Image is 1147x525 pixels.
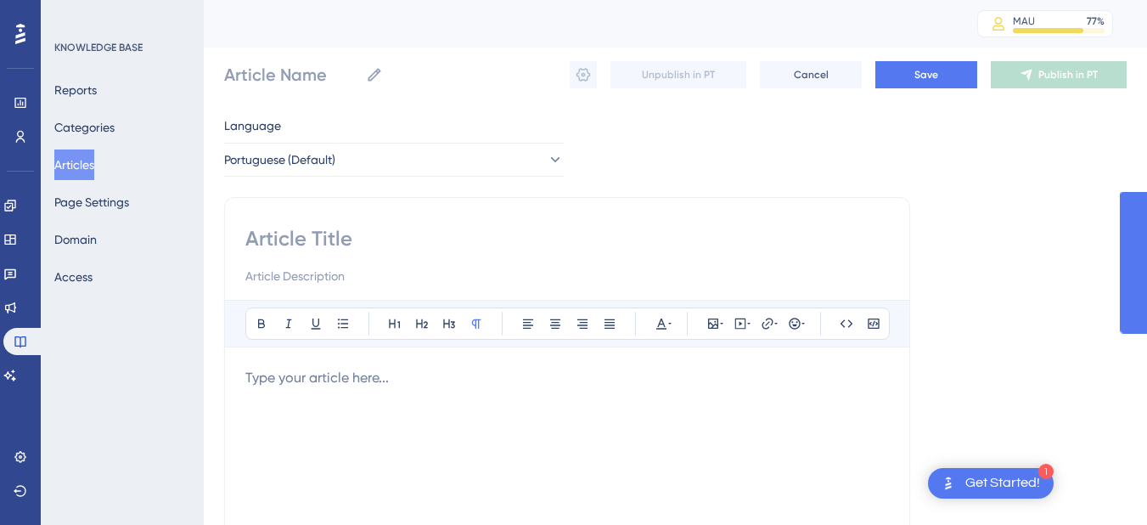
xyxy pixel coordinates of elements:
input: Article Description [245,266,889,286]
input: Article Name [224,63,359,87]
button: Save [875,61,977,88]
div: Get Started! [965,474,1040,493]
button: Page Settings [54,187,129,217]
button: Cancel [760,61,862,88]
button: Domain [54,224,97,255]
button: Categories [54,112,115,143]
iframe: UserGuiding AI Assistant Launcher [1076,458,1127,509]
div: MAU [1013,14,1035,28]
div: 77 % [1087,14,1105,28]
button: Publish in PT [991,61,1127,88]
img: launcher-image-alternative-text [938,473,959,494]
span: Save [914,68,938,82]
div: KNOWLEDGE BASE [54,41,143,54]
span: Publish in PT [1038,68,1098,82]
button: Unpublish in PT [610,61,746,88]
span: Language [224,116,281,136]
div: 1 [1038,464,1054,479]
span: Cancel [794,68,829,82]
button: Reports [54,75,97,105]
button: Portuguese (Default) [224,143,564,177]
input: Article Title [245,225,889,252]
span: Portuguese (Default) [224,150,335,170]
div: Open Get Started! checklist, remaining modules: 1 [928,468,1054,499]
button: Access [54,262,93,292]
button: Articles [54,150,94,180]
span: Unpublish in PT [642,68,715,82]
